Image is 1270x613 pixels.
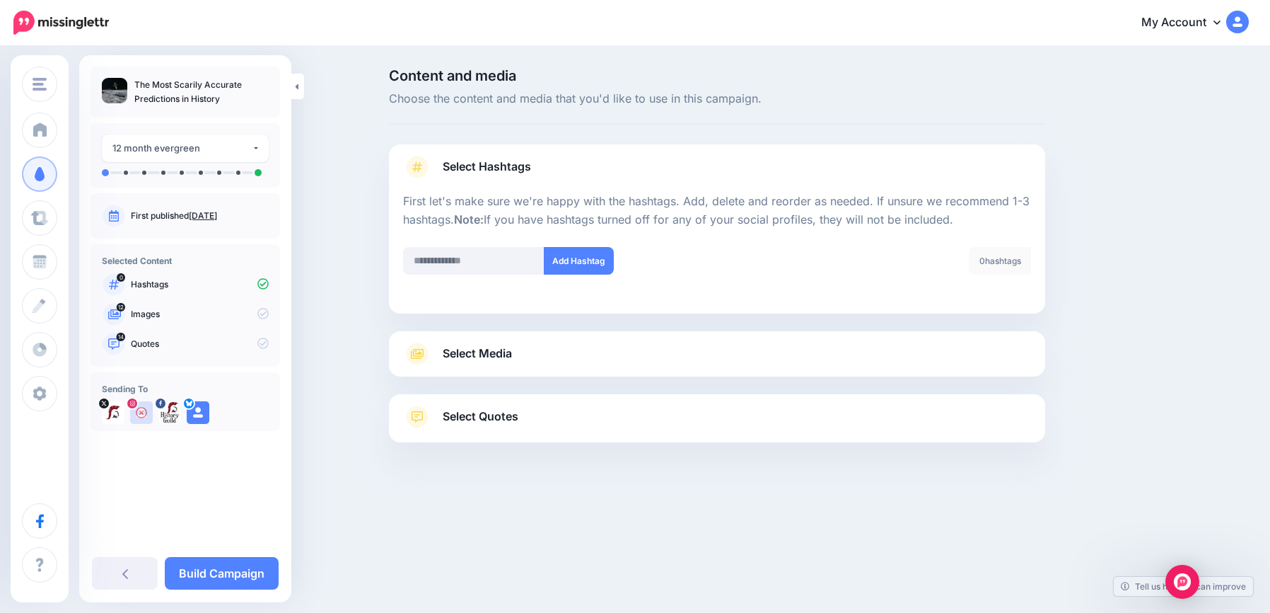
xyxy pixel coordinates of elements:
button: Add Hashtag [544,247,614,275]
span: 12 [117,303,125,311]
div: Open Intercom Messenger [1165,565,1199,599]
div: 12 month evergreen [112,140,252,156]
img: menu.png [33,78,47,91]
a: Select Hashtags [403,156,1031,193]
img: Hu3l9d_N-52559.jpg [102,401,124,424]
span: Select Hashtags [443,157,531,176]
p: Hashtags [131,278,269,291]
img: Missinglettr [13,11,109,35]
span: Content and media [389,69,1045,83]
a: Tell us how we can improve [1114,577,1253,596]
p: First published [131,210,269,222]
button: 12 month evergreen [102,134,269,162]
h4: Sending To [102,384,269,394]
img: user_default_image.png [187,401,209,424]
img: 107731654_100216411778643_5832032346804107827_n-bsa91741.jpg [158,401,181,424]
p: The Most Scarily Accurate Predictions in History [134,78,269,106]
a: My Account [1127,6,1249,40]
div: Select Hashtags [403,193,1031,314]
a: [DATE] [189,210,217,221]
img: user_default_image.png [130,401,153,424]
a: Select Media [403,343,1031,365]
div: hashtags [969,247,1032,275]
p: Images [131,308,269,321]
a: Select Quotes [403,406,1031,442]
span: Choose the content and media that you'd like to use in this campaign. [389,90,1045,108]
img: a86dd71e79388d1746d9f0a7cc56a607_thumb.jpg [102,78,127,103]
span: 0 [979,256,985,266]
p: Quotes [131,338,269,350]
span: Select Media [443,344,512,363]
b: Note: [454,212,484,227]
span: Select Quotes [443,407,518,426]
h4: Selected Content [102,256,269,266]
span: 0 [117,273,125,282]
p: First let's make sure we're happy with the hashtags. Add, delete and reorder as needed. If unsure... [403,193,1031,229]
span: 14 [117,333,126,341]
